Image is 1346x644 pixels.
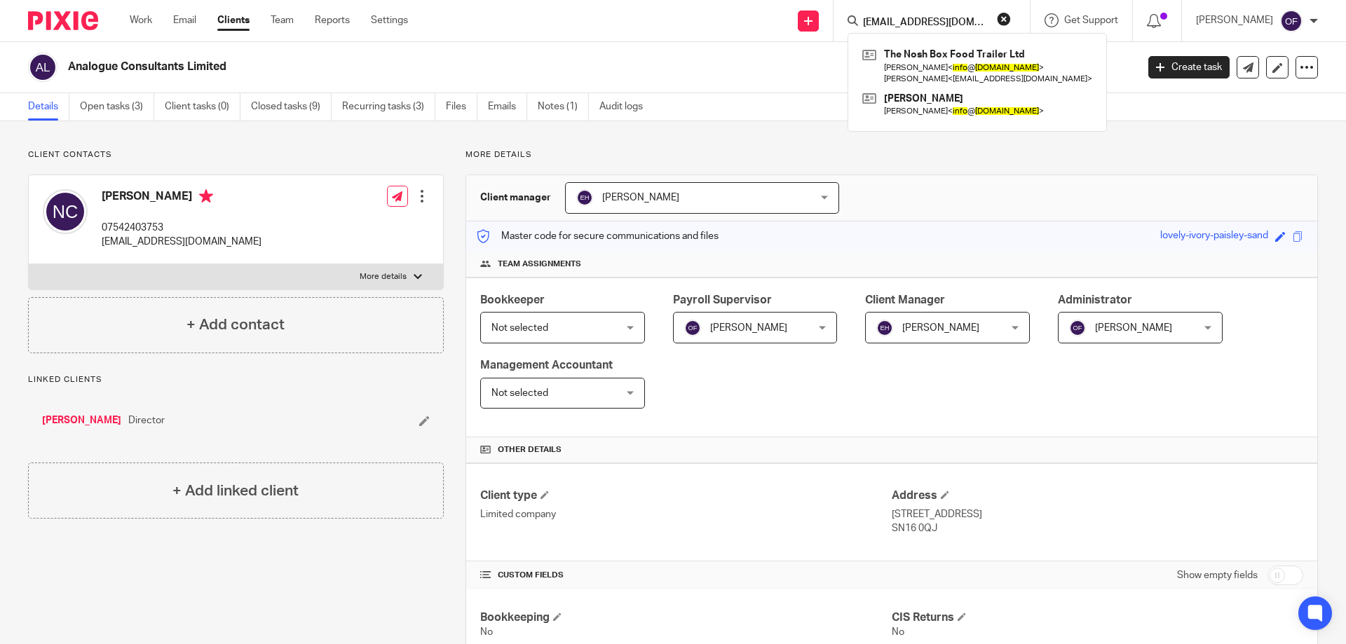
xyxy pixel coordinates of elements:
[199,189,213,203] i: Primary
[1148,56,1230,78] a: Create task
[480,627,493,637] span: No
[1069,320,1086,336] img: svg%3E
[480,191,551,205] h3: Client manager
[371,13,408,27] a: Settings
[165,93,240,121] a: Client tasks (0)
[1177,568,1258,582] label: Show empty fields
[491,388,548,398] span: Not selected
[538,93,589,121] a: Notes (1)
[498,444,562,455] span: Other details
[1058,294,1132,306] span: Administrator
[480,294,545,306] span: Bookkeeper
[602,193,679,203] span: [PERSON_NAME]
[710,323,787,333] span: [PERSON_NAME]
[43,189,88,234] img: svg%3E
[684,320,701,336] img: svg%3E
[217,13,250,27] a: Clients
[28,93,69,121] a: Details
[892,627,904,637] span: No
[498,259,581,270] span: Team assignments
[491,323,548,333] span: Not selected
[315,13,350,27] a: Reports
[28,53,57,82] img: svg%3E
[892,488,1303,503] h4: Address
[28,11,98,30] img: Pixie
[480,488,892,503] h4: Client type
[1160,228,1268,245] div: lovely-ivory-paisley-sand
[1280,10,1303,32] img: svg%3E
[173,13,196,27] a: Email
[865,294,945,306] span: Client Manager
[599,93,653,121] a: Audit logs
[446,93,477,121] a: Files
[576,189,593,206] img: svg%3E
[488,93,527,121] a: Emails
[673,294,772,306] span: Payroll Supervisor
[902,323,979,333] span: [PERSON_NAME]
[480,507,892,521] p: Limited company
[862,17,988,29] input: Search
[480,610,892,625] h4: Bookkeeping
[1196,13,1273,27] p: [PERSON_NAME]
[186,314,285,336] h4: + Add contact
[42,413,121,427] a: [PERSON_NAME]
[1095,323,1172,333] span: [PERSON_NAME]
[251,93,332,121] a: Closed tasks (9)
[465,149,1318,160] p: More details
[477,229,719,243] p: Master code for secure communications and files
[892,507,1303,521] p: [STREET_ADDRESS]
[1064,15,1118,25] span: Get Support
[130,13,152,27] a: Work
[102,189,261,207] h4: [PERSON_NAME]
[360,271,407,282] p: More details
[28,374,444,385] p: Linked clients
[997,12,1011,26] button: Clear
[480,570,892,581] h4: CUSTOM FIELDS
[342,93,435,121] a: Recurring tasks (3)
[80,93,154,121] a: Open tasks (3)
[480,359,613,371] span: Management Accountant
[876,320,893,336] img: svg%3E
[271,13,294,27] a: Team
[68,60,916,74] h2: Analogue Consultants Limited
[28,149,444,160] p: Client contacts
[128,413,165,427] span: Director
[102,221,261,235] p: 07542403753
[892,521,1303,535] p: SN16 0QJ
[172,480,299,502] h4: + Add linked client
[892,610,1303,625] h4: CIS Returns
[102,235,261,249] p: [EMAIL_ADDRESS][DOMAIN_NAME]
